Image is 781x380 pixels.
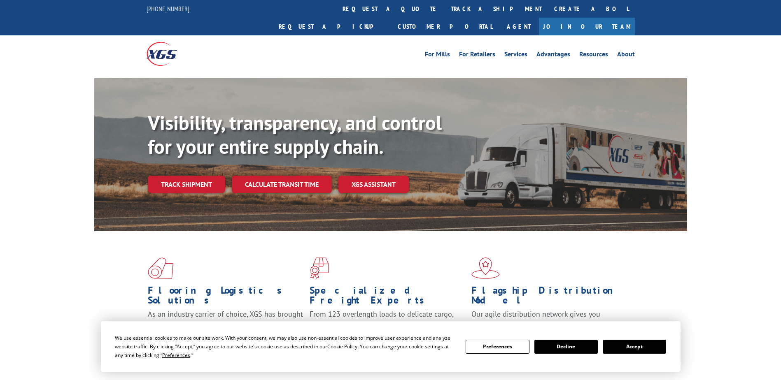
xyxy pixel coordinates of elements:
a: Track shipment [148,176,225,193]
span: Cookie Policy [327,343,357,350]
a: About [617,51,635,60]
span: Our agile distribution network gives you nationwide inventory management on demand. [471,309,623,329]
a: Services [504,51,527,60]
a: For Retailers [459,51,495,60]
b: Visibility, transparency, and control for your entire supply chain. [148,110,442,159]
div: We use essential cookies to make our site work. With your consent, we may also use non-essential ... [115,334,456,359]
a: Resources [579,51,608,60]
a: Agent [499,18,539,35]
span: Preferences [162,352,190,359]
a: Calculate transit time [232,176,332,193]
img: xgs-icon-flagship-distribution-model-red [471,257,500,279]
h1: Flooring Logistics Solutions [148,285,303,309]
a: Customer Portal [392,18,499,35]
a: Request a pickup [273,18,392,35]
a: For Mills [425,51,450,60]
a: [PHONE_NUMBER] [147,5,189,13]
img: xgs-icon-total-supply-chain-intelligence-red [148,257,173,279]
h1: Flagship Distribution Model [471,285,627,309]
div: Cookie Consent Prompt [101,321,681,372]
span: As an industry carrier of choice, XGS has brought innovation and dedication to flooring logistics... [148,309,303,338]
p: From 123 overlength loads to delicate cargo, our experienced staff knows the best way to move you... [310,309,465,346]
a: Join Our Team [539,18,635,35]
a: Advantages [536,51,570,60]
h1: Specialized Freight Experts [310,285,465,309]
img: xgs-icon-focused-on-flooring-red [310,257,329,279]
button: Accept [603,340,666,354]
button: Decline [534,340,598,354]
button: Preferences [466,340,529,354]
a: XGS ASSISTANT [338,176,409,193]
